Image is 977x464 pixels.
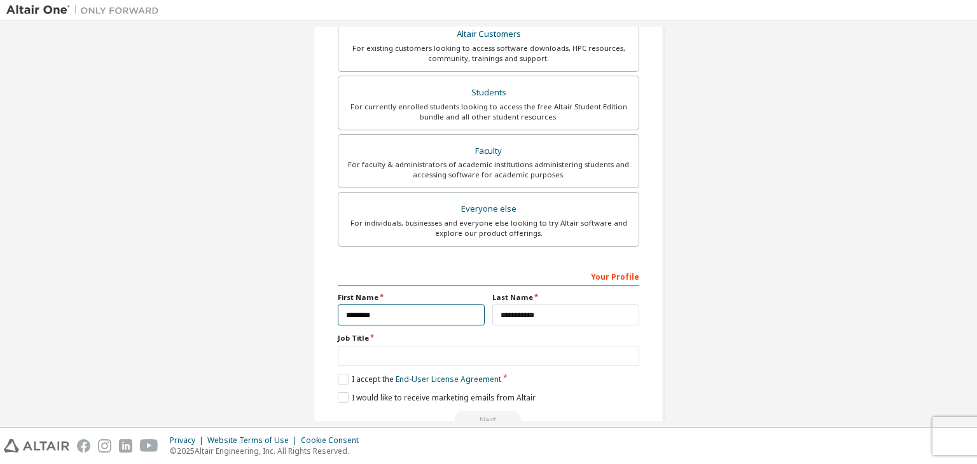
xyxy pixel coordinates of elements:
[346,160,631,180] div: For faculty & administrators of academic institutions administering students and accessing softwa...
[338,411,639,430] div: Read and acccept EULA to continue
[346,43,631,64] div: For existing customers looking to access software downloads, HPC resources, community, trainings ...
[492,292,639,303] label: Last Name
[346,84,631,102] div: Students
[346,142,631,160] div: Faculty
[6,4,165,17] img: Altair One
[346,102,631,122] div: For currently enrolled students looking to access the free Altair Student Edition bundle and all ...
[338,392,536,403] label: I would like to receive marketing emails from Altair
[170,435,207,446] div: Privacy
[338,292,485,303] label: First Name
[346,25,631,43] div: Altair Customers
[140,439,158,453] img: youtube.svg
[77,439,90,453] img: facebook.svg
[346,200,631,218] div: Everyone else
[338,333,639,343] label: Job Title
[346,218,631,238] div: For individuals, businesses and everyone else looking to try Altair software and explore our prod...
[207,435,301,446] div: Website Terms of Use
[4,439,69,453] img: altair_logo.svg
[98,439,111,453] img: instagram.svg
[301,435,366,446] div: Cookie Consent
[396,374,501,385] a: End-User License Agreement
[338,266,639,286] div: Your Profile
[170,446,366,456] p: © 2025 Altair Engineering, Inc. All Rights Reserved.
[338,374,501,385] label: I accept the
[119,439,132,453] img: linkedin.svg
